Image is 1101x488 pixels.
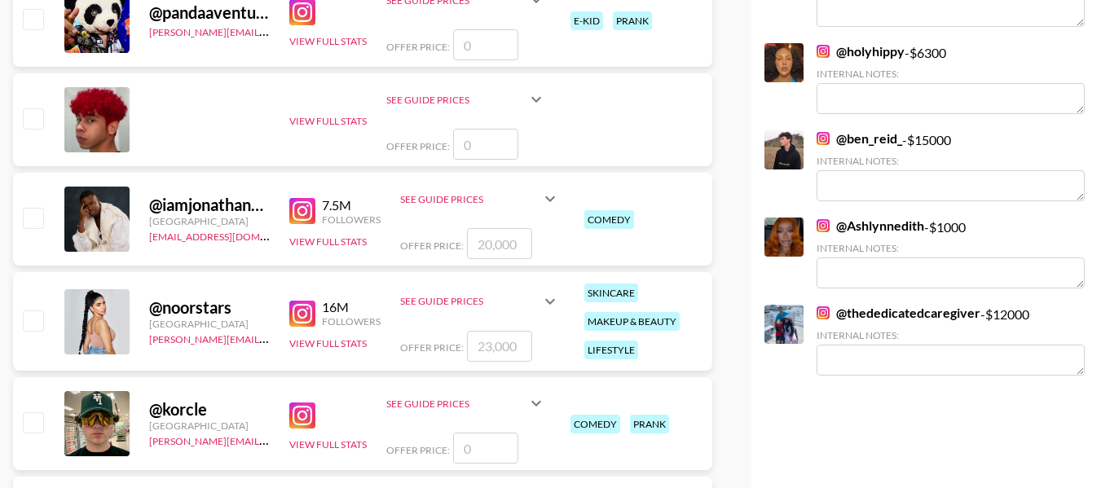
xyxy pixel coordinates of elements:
div: @ korcle [149,399,270,420]
div: See Guide Prices [400,295,540,307]
div: [GEOGRAPHIC_DATA] [149,420,270,432]
div: See Guide Prices [400,193,540,205]
div: e-kid [570,11,603,30]
button: View Full Stats [289,115,367,127]
span: Offer Price: [386,444,450,456]
img: Instagram [817,306,830,319]
div: @ pandaaventurero [149,2,270,23]
span: Offer Price: [386,140,450,152]
img: Instagram [817,132,830,145]
div: prank [613,11,652,30]
a: @Ashlynnedith [817,218,924,234]
a: @ben_reid_ [817,130,902,147]
div: Followers [322,213,381,226]
div: - $ 12000 [817,305,1085,376]
div: @ noorstars [149,297,270,318]
span: Offer Price: [400,240,464,252]
img: Instagram [289,198,315,224]
input: 0 [453,29,518,60]
div: [GEOGRAPHIC_DATA] [149,215,270,227]
a: @holyhippy [817,43,905,59]
div: - $ 1000 [817,218,1085,288]
a: [PERSON_NAME][EMAIL_ADDRESS][DOMAIN_NAME] [149,23,390,38]
div: @ iamjonathanpeter [149,195,270,215]
div: See Guide Prices [386,384,546,423]
div: 16M [322,299,381,315]
div: prank [630,415,669,433]
div: See Guide Prices [400,282,560,321]
div: makeup & beauty [584,312,680,331]
div: - $ 6300 [817,43,1085,114]
div: Internal Notes: [817,329,1085,341]
div: Internal Notes: [817,68,1085,80]
a: [PERSON_NAME][EMAIL_ADDRESS][DOMAIN_NAME] [149,330,390,345]
a: @thededicatedcaregiver [817,305,980,321]
div: See Guide Prices [386,80,546,119]
div: lifestyle [584,341,638,359]
span: Offer Price: [386,41,450,53]
img: Instagram [817,219,830,232]
button: View Full Stats [289,438,367,451]
a: [PERSON_NAME][EMAIL_ADDRESS][DOMAIN_NAME] [149,432,390,447]
div: Internal Notes: [817,242,1085,254]
a: [EMAIL_ADDRESS][DOMAIN_NAME] [149,227,313,243]
button: View Full Stats [289,35,367,47]
img: Instagram [289,402,315,429]
div: comedy [584,210,634,229]
span: Offer Price: [400,341,464,354]
input: 0 [453,433,518,464]
input: 0 [453,129,518,160]
div: Internal Notes: [817,155,1085,167]
button: View Full Stats [289,235,367,248]
input: 20,000 [467,228,532,259]
div: 7.5M [322,197,381,213]
div: See Guide Prices [400,179,560,218]
button: View Full Stats [289,337,367,350]
div: See Guide Prices [386,398,526,410]
input: 23,000 [467,331,532,362]
div: - $ 15000 [817,130,1085,201]
div: [GEOGRAPHIC_DATA] [149,318,270,330]
div: See Guide Prices [386,94,526,106]
img: Instagram [817,45,830,58]
div: comedy [570,415,620,433]
img: Instagram [289,301,315,327]
div: skincare [584,284,638,302]
div: Followers [322,315,381,328]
